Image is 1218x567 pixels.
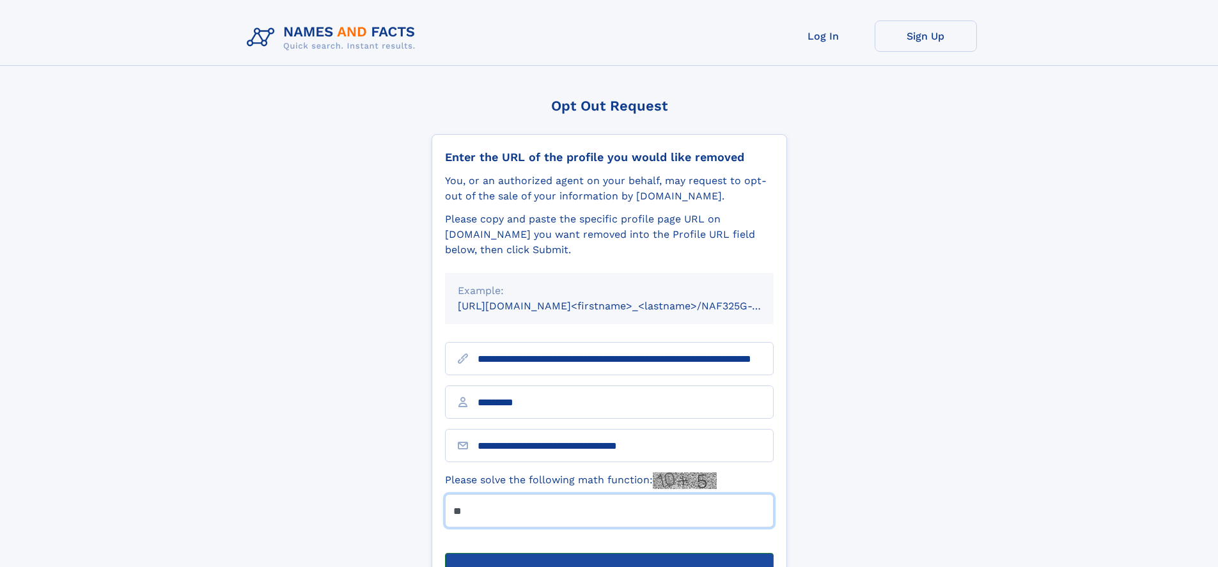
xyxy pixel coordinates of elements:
[445,150,774,164] div: Enter the URL of the profile you would like removed
[458,300,798,312] small: [URL][DOMAIN_NAME]<firstname>_<lastname>/NAF325G-xxxxxxxx
[875,20,977,52] a: Sign Up
[445,212,774,258] div: Please copy and paste the specific profile page URL on [DOMAIN_NAME] you want removed into the Pr...
[445,472,717,489] label: Please solve the following math function:
[458,283,761,299] div: Example:
[772,20,875,52] a: Log In
[445,173,774,204] div: You, or an authorized agent on your behalf, may request to opt-out of the sale of your informatio...
[432,98,787,114] div: Opt Out Request
[242,20,426,55] img: Logo Names and Facts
